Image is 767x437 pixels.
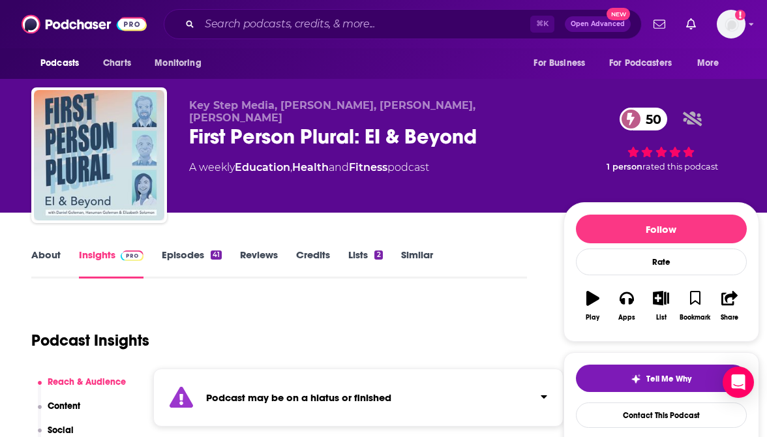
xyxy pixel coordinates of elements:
[235,161,290,173] a: Education
[206,391,391,404] strong: Podcast may be on a hiatus or finished
[631,374,641,384] img: tell me why sparkle
[31,249,61,279] a: About
[329,161,349,173] span: and
[48,376,126,387] p: Reach & Audience
[349,161,387,173] a: Fitness
[607,162,642,172] span: 1 person
[607,8,630,20] span: New
[642,162,718,172] span: rated this podcast
[576,215,747,243] button: Follow
[712,282,746,329] button: Share
[38,400,81,425] button: Content
[576,365,747,392] button: tell me why sparkleTell Me Why
[723,367,754,398] div: Open Intercom Messenger
[633,108,668,130] span: 50
[735,10,745,20] svg: Add a profile image
[681,13,701,35] a: Show notifications dropdown
[565,16,631,32] button: Open AdvancedNew
[644,282,678,329] button: List
[678,282,712,329] button: Bookmark
[31,51,96,76] button: open menu
[717,10,745,38] span: Logged in as AtriaBooks
[38,376,127,400] button: Reach & Audience
[601,51,691,76] button: open menu
[564,99,759,180] div: 50 1 personrated this podcast
[162,249,222,279] a: Episodes41
[524,51,601,76] button: open menu
[697,54,719,72] span: More
[620,108,668,130] a: 50
[240,249,278,279] a: Reviews
[401,249,433,279] a: Similar
[648,13,670,35] a: Show notifications dropdown
[680,314,710,322] div: Bookmark
[618,314,635,322] div: Apps
[200,14,530,35] input: Search podcasts, credits, & more...
[31,331,149,350] h1: Podcast Insights
[721,314,738,322] div: Share
[153,369,564,427] section: Click to expand status details
[164,9,642,39] div: Search podcasts, credits, & more...
[656,314,667,322] div: List
[609,54,672,72] span: For Podcasters
[646,374,691,384] span: Tell Me Why
[586,314,599,322] div: Play
[576,249,747,275] div: Rate
[374,250,382,260] div: 2
[34,90,164,220] img: First Person Plural: EI & Beyond
[95,51,139,76] a: Charts
[296,249,330,279] a: Credits
[290,161,292,173] span: ,
[121,250,143,261] img: Podchaser Pro
[534,54,585,72] span: For Business
[576,282,610,329] button: Play
[79,249,143,279] a: InsightsPodchaser Pro
[610,282,644,329] button: Apps
[22,12,147,37] img: Podchaser - Follow, Share and Rate Podcasts
[292,161,329,173] a: Health
[717,10,745,38] button: Show profile menu
[189,99,475,124] span: Key Step Media, [PERSON_NAME], [PERSON_NAME], [PERSON_NAME]
[688,51,736,76] button: open menu
[348,249,382,279] a: Lists2
[145,51,218,76] button: open menu
[48,400,80,412] p: Content
[530,16,554,33] span: ⌘ K
[576,402,747,428] a: Contact This Podcast
[717,10,745,38] img: User Profile
[571,21,625,27] span: Open Advanced
[189,160,429,175] div: A weekly podcast
[40,54,79,72] span: Podcasts
[48,425,74,436] p: Social
[155,54,201,72] span: Monitoring
[103,54,131,72] span: Charts
[211,250,222,260] div: 41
